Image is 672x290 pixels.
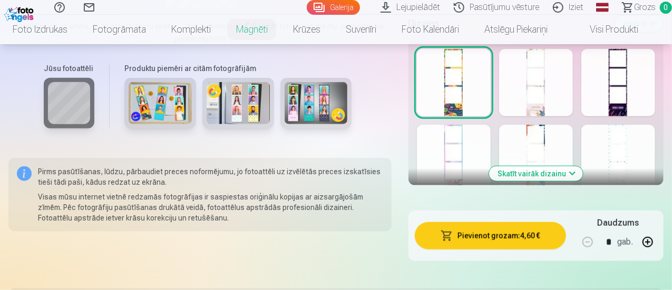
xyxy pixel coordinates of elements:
[38,166,383,187] p: Pirms pasūtīšanas, lūdzu, pārbaudiet preces noformējumu, jo fotoattēli uz izvēlētās preces izskat...
[597,217,639,229] h5: Daudzums
[389,15,472,44] a: Foto kalendāri
[4,4,36,22] img: /fa1
[634,1,656,14] span: Grozs
[617,229,633,255] div: gab.
[472,15,560,44] a: Atslēgu piekariņi
[223,15,280,44] a: Magnēti
[80,15,159,44] a: Fotogrāmata
[44,63,94,74] h6: Jūsu fotoattēli
[280,15,333,44] a: Krūzes
[660,2,672,14] span: 0
[159,15,223,44] a: Komplekti
[38,192,383,223] p: Visas mūsu internet vietnē redzamās fotogrāfijas ir saspiestas oriģinālu kopijas ar aizsargājošām...
[120,63,356,74] h6: Produktu piemēri ar citām fotogrāfijām
[333,15,389,44] a: Suvenīri
[489,166,583,181] button: Skatīt vairāk dizainu
[560,15,651,44] a: Visi produkti
[415,222,566,249] button: Pievienot grozam:4,60 €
